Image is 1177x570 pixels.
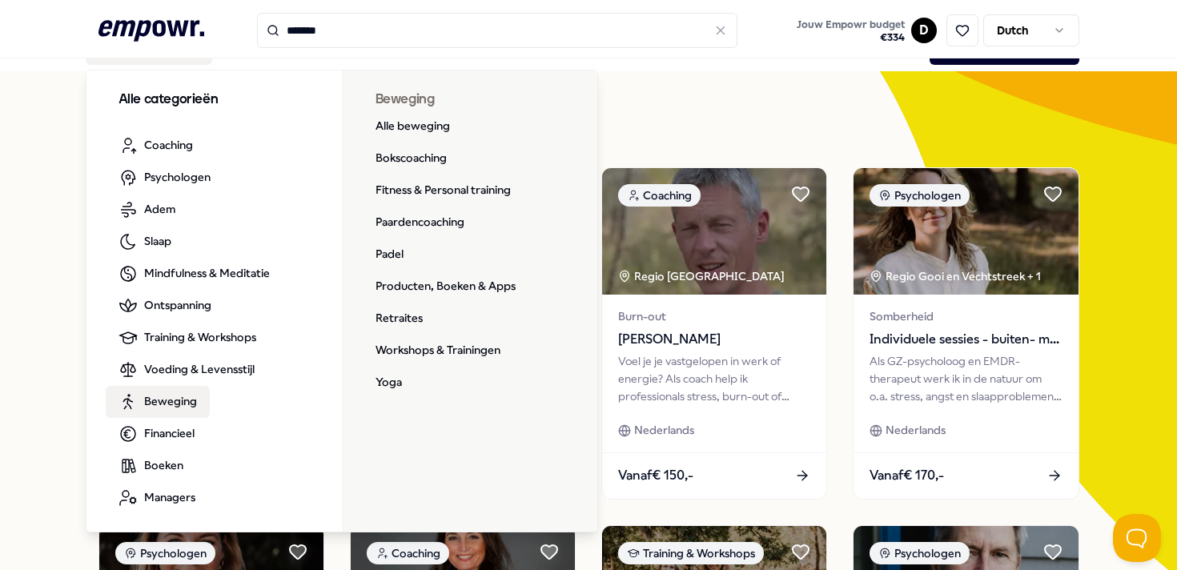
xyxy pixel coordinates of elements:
[363,239,416,271] a: Padel
[106,354,267,386] a: Voeding & Levensstijl
[790,14,911,47] a: Jouw Empowr budget€334
[618,329,810,350] span: [PERSON_NAME]
[870,465,944,486] span: Vanaf € 170,-
[602,168,826,295] img: package image
[106,290,224,322] a: Ontspanning
[376,90,567,110] h3: Beweging
[886,421,946,439] span: Nederlands
[106,418,207,450] a: Financieel
[870,267,1041,285] div: Regio Gooi en Vechtstreek + 1
[144,328,256,346] span: Training & Workshops
[601,167,827,500] a: package imageCoachingRegio [GEOGRAPHIC_DATA] Burn-out[PERSON_NAME]Voel je je vastgelopen in werk ...
[144,424,195,442] span: Financieel
[1113,514,1161,562] iframe: Help Scout Beacon - Open
[144,392,197,410] span: Beweging
[618,542,764,564] div: Training & Workshops
[870,352,1062,406] div: Als GZ-psycholoog en EMDR-therapeut werk ik in de natuur om o.a. stress, angst en slaapproblemen ...
[115,542,215,564] div: Psychologen
[870,542,970,564] div: Psychologen
[797,31,905,44] span: € 334
[144,264,270,282] span: Mindfulness & Meditatie
[106,226,184,258] a: Slaap
[363,175,524,207] a: Fitness & Personal training
[144,296,211,314] span: Ontspanning
[257,13,737,48] input: Search for products, categories or subcategories
[854,168,1078,295] img: package image
[363,303,436,335] a: Retraites
[106,450,196,482] a: Boeken
[870,329,1062,350] span: Individuele sessies - buiten- met [PERSON_NAME]
[119,90,311,110] h3: Alle categorieën
[363,271,528,303] a: Producten, Boeken & Apps
[144,488,195,506] span: Managers
[618,307,810,325] span: Burn-out
[363,110,463,142] a: Alle beweging
[618,465,693,486] span: Vanaf € 150,-
[363,142,460,175] a: Bokscoaching
[106,162,223,194] a: Psychologen
[363,367,415,399] a: Yoga
[367,542,449,564] div: Coaching
[144,456,183,474] span: Boeken
[144,136,193,154] span: Coaching
[144,200,175,218] span: Adem
[106,322,269,354] a: Training & Workshops
[911,18,937,43] button: D
[853,167,1079,500] a: package imagePsychologenRegio Gooi en Vechtstreek + 1SomberheidIndividuele sessies - buiten- met ...
[86,33,323,65] nav: Main
[793,15,908,47] button: Jouw Empowr budget€334
[106,258,283,290] a: Mindfulness & Meditatie
[144,360,255,378] span: Voeding & Levensstijl
[618,352,810,406] div: Voel je je vastgelopen in werk of energie? Als coach help ik professionals stress, burn-out of zo...
[634,421,694,439] span: Nederlands
[106,386,210,418] a: Beweging
[106,194,188,226] a: Adem
[86,70,599,533] div: Alle categorieën
[618,267,787,285] div: Regio [GEOGRAPHIC_DATA]
[797,18,905,31] span: Jouw Empowr budget
[618,184,701,207] div: Coaching
[106,482,208,514] a: Managers
[363,335,513,367] a: Workshops & Trainingen
[870,307,1062,325] span: Somberheid
[144,232,171,250] span: Slaap
[106,130,206,162] a: Coaching
[870,184,970,207] div: Psychologen
[144,168,211,186] span: Psychologen
[363,207,477,239] a: Paardencoaching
